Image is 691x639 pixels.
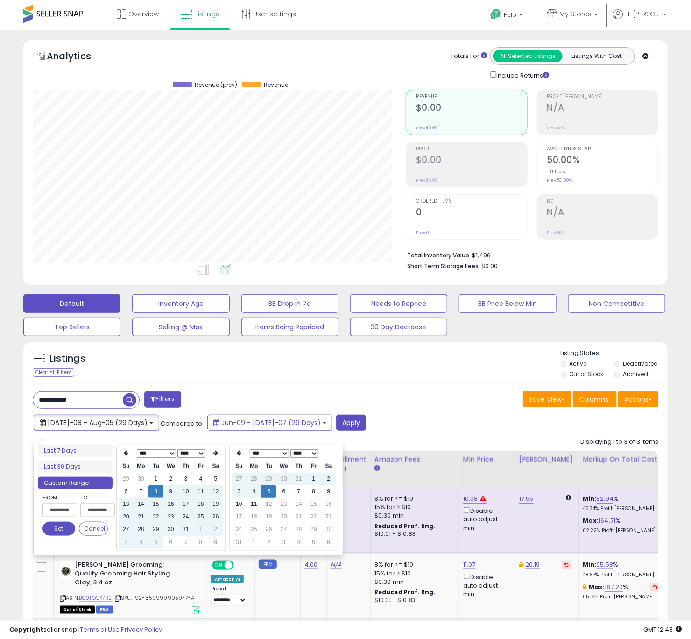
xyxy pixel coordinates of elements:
label: Active [569,360,586,368]
small: Prev: $0.00 [416,177,438,183]
th: Fr [193,460,208,473]
td: 25 [193,511,208,523]
small: Prev: 0 [416,230,429,235]
div: Clear All Filters [33,368,74,377]
td: 4 [291,536,306,549]
label: Deactivated [623,360,658,368]
td: 3 [232,485,247,498]
td: 14 [134,498,148,511]
td: 28 [291,523,306,536]
button: Listings With Cost [562,50,632,62]
a: B00TOGK7R2 [79,594,112,602]
td: 29 [119,473,134,485]
div: Min Price [463,454,511,464]
label: To [80,493,108,502]
a: 82.94 [597,494,614,504]
div: 15% for > $10 [374,569,452,578]
td: 28 [247,473,261,485]
a: 10.08 [463,494,478,504]
button: Cancel [79,522,108,536]
td: 8 [193,536,208,549]
td: 7 [134,485,148,498]
button: Save View [523,391,571,407]
td: 6 [276,485,291,498]
a: 187.20 [605,582,623,592]
b: Reduced Prof. Rng. [374,588,436,596]
td: 4 [193,473,208,485]
td: 5 [148,536,163,549]
td: 21 [291,511,306,523]
a: Hi [PERSON_NAME] [613,9,667,30]
div: 8% for <= $10 [374,495,452,503]
td: 30 [134,473,148,485]
td: 19 [261,511,276,523]
td: 31 [232,536,247,549]
strong: Copyright [9,625,43,634]
span: Columns [579,395,608,404]
td: 5 [208,473,223,485]
b: Reduced Prof. Rng. [374,522,436,530]
button: All Selected Listings [493,50,563,62]
td: 20 [276,511,291,523]
td: 26 [261,523,276,536]
span: Ordered Items [416,199,527,204]
td: 2 [261,536,276,549]
td: 17 [232,511,247,523]
div: Fulfillment Cost [331,454,367,474]
td: 24 [178,511,193,523]
td: 18 [247,511,261,523]
div: $0.30 min [374,578,452,586]
div: % [583,517,660,534]
span: Avg. Buybox Share [547,147,658,152]
h5: Analytics [47,50,109,65]
button: Items Being Repriced [241,318,338,336]
span: 2025-08-11 12:43 GMT [643,625,682,634]
h2: $0.00 [416,102,527,115]
h2: 50.00% [547,155,658,167]
p: 65.18% Profit [PERSON_NAME] [583,594,660,600]
td: 9 [321,485,336,498]
th: Su [232,460,247,473]
td: 29 [148,523,163,536]
button: Inventory Age [132,294,229,313]
h2: N/A [547,102,658,115]
td: 3 [276,536,291,549]
td: 29 [261,473,276,485]
div: Disable auto adjust min [463,572,508,599]
td: 28 [134,523,148,536]
td: 2 [163,473,178,485]
a: Privacy Policy [121,625,162,634]
td: 16 [321,498,336,511]
th: Sa [321,460,336,473]
td: 31 [178,523,193,536]
button: Filters [144,391,181,408]
th: Tu [148,460,163,473]
div: 8% for <= $10 [374,561,452,569]
th: Sa [208,460,223,473]
td: 3 [119,536,134,549]
a: 20.19 [525,560,540,569]
td: 15 [148,498,163,511]
label: From [42,493,75,502]
button: Top Sellers [23,318,120,336]
div: $10.01 - $10.83 [374,596,452,604]
td: 12 [261,498,276,511]
td: 24 [232,523,247,536]
span: Jun-09 - [DATE]-07 (29 Days) [221,418,321,427]
td: 12 [208,485,223,498]
p: 48.87% Profit [PERSON_NAME] [583,572,660,578]
td: 22 [306,511,321,523]
td: 25 [247,523,261,536]
li: Last 7 Days [38,445,113,457]
small: Amazon Fees. [374,464,380,473]
span: Help [504,11,516,19]
td: 15 [306,498,321,511]
td: 2 [208,523,223,536]
button: Actions [618,391,658,407]
h2: N/A [547,207,658,220]
div: % [583,583,660,600]
span: Profit [PERSON_NAME] [547,94,658,99]
div: Displaying 1 to 3 of 3 items [580,438,658,447]
button: Apply [336,415,366,431]
td: 30 [163,523,178,536]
